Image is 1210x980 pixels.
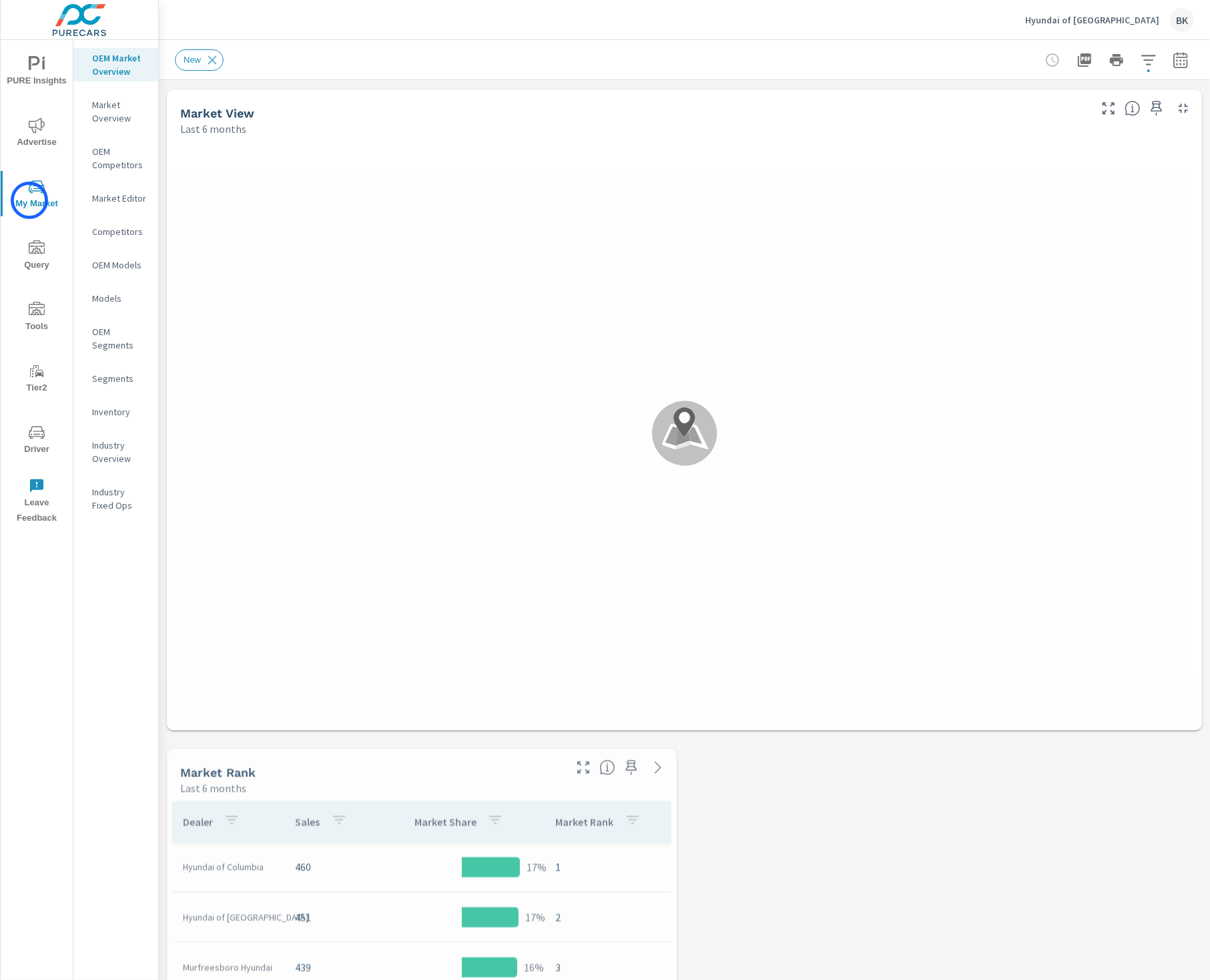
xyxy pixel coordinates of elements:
p: Hyundai of [GEOGRAPHIC_DATA] [1025,14,1159,26]
h5: Market View [180,106,254,120]
div: Segments [73,369,158,389]
div: Market Overview [73,95,158,128]
p: OEM Models [92,258,147,272]
div: OEM Competitors [73,142,158,175]
div: OEM Market Overview [73,48,158,81]
div: BK [1170,8,1194,32]
p: Segments [92,372,147,385]
p: Competitors [92,225,147,238]
span: Find the biggest opportunities in your market for your inventory. Understand by postal code where... [1125,100,1141,116]
p: 1 [556,859,660,875]
p: 17% [525,909,545,925]
h5: Market Rank [180,766,256,780]
p: OEM Competitors [92,145,147,172]
p: Hyundai of Columbia [183,861,274,874]
p: Market Share [414,815,477,828]
span: Query [5,240,69,273]
span: Tools [5,302,69,334]
p: Models [92,292,147,305]
span: Market Rank shows you how you rank, in terms of sales, to other dealerships in your market. “Mark... [599,760,615,776]
p: 460 [296,859,368,875]
p: 439 [296,959,368,975]
p: 3 [556,959,660,975]
div: Competitors [73,222,158,242]
button: Make Fullscreen [573,757,594,778]
div: Industry Overview [73,435,158,469]
p: 17% [527,859,547,875]
button: "Export Report to PDF" [1071,47,1098,73]
p: Market Rank [556,815,614,828]
div: New [175,49,224,71]
button: Minimize Widget [1173,97,1194,119]
span: PURE Insights [5,56,69,89]
span: Save this to your personalized report [621,757,642,778]
button: Apply Filters [1135,47,1162,73]
p: Market Editor [92,192,147,205]
button: Select Date Range [1167,47,1194,73]
p: Inventory [92,405,147,419]
a: See more details in report [647,757,669,778]
p: Dealer [183,815,213,828]
span: Driver [5,425,69,457]
p: OEM Market Overview [92,51,147,78]
p: Industry Fixed Ops [92,485,147,512]
p: Murfreesboro Hyundai [183,961,274,974]
p: Market Overview [92,98,147,125]
div: Inventory [73,402,158,422]
div: nav menu [1,40,73,531]
span: My Market [5,179,69,212]
p: 2 [556,909,660,925]
button: Make Fullscreen [1098,97,1119,119]
div: OEM Models [73,255,158,275]
p: Industry Overview [92,439,147,465]
span: New [176,55,209,65]
p: Last 6 months [180,121,246,137]
p: Hyundai of [GEOGRAPHIC_DATA] [183,911,274,924]
span: Advertise [5,117,69,150]
p: Last 6 months [180,780,246,796]
div: Market Editor [73,188,158,208]
button: Print Report [1103,47,1130,73]
div: Industry Fixed Ops [73,482,158,515]
span: Save this to your personalized report [1146,97,1167,119]
p: 451 [296,909,368,925]
p: 16% [524,959,544,975]
span: Tier2 [5,363,69,396]
div: Models [73,288,158,308]
p: Sales [296,815,320,828]
p: OEM Segments [92,325,147,352]
div: OEM Segments [73,322,158,355]
span: Leave Feedback [5,478,69,526]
